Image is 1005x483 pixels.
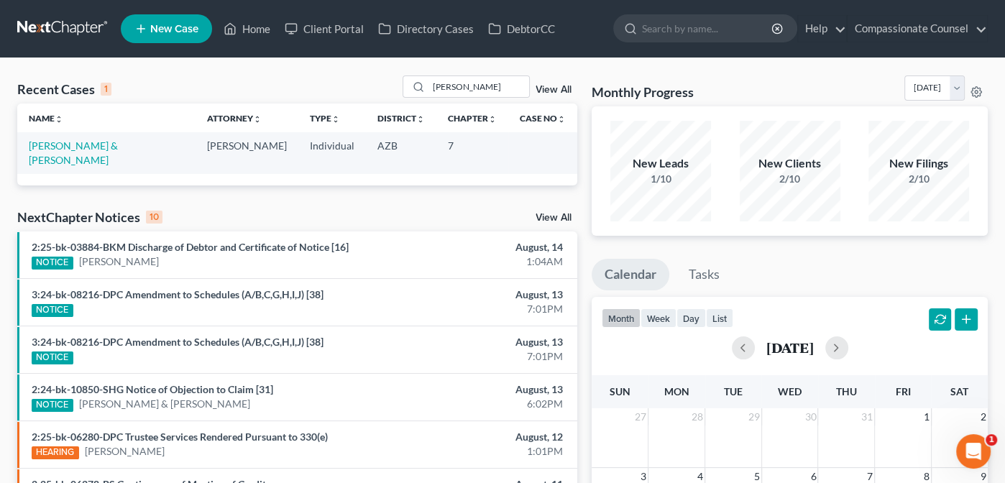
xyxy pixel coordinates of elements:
[536,213,572,223] a: View All
[32,446,79,459] div: HEARING
[150,24,198,34] span: New Case
[17,80,111,98] div: Recent Cases
[778,385,802,397] span: Wed
[676,259,733,290] a: Tasks
[740,155,840,172] div: New Clients
[979,408,988,425] span: 2
[706,308,733,328] button: list
[277,16,371,42] a: Client Portal
[32,257,73,270] div: NOTICE
[32,351,73,364] div: NOTICE
[610,155,711,172] div: New Leads
[922,408,931,425] span: 1
[395,335,563,349] div: August, 13
[488,115,497,124] i: unfold_more
[641,308,676,328] button: week
[986,434,997,446] span: 1
[79,254,159,269] a: [PERSON_NAME]
[481,16,562,42] a: DebtorCC
[740,172,840,186] div: 2/10
[366,132,436,173] td: AZB
[79,397,250,411] a: [PERSON_NAME] & [PERSON_NAME]
[798,16,846,42] a: Help
[766,340,814,355] h2: [DATE]
[436,132,508,173] td: 7
[331,115,340,124] i: unfold_more
[428,76,529,97] input: Search by name...
[602,308,641,328] button: month
[395,349,563,364] div: 7:01PM
[836,385,857,397] span: Thu
[395,302,563,316] div: 7:01PM
[557,115,566,124] i: unfold_more
[32,431,328,443] a: 2:25-bk-06280-DPC Trustee Services Rendered Pursuant to 330(e)
[950,385,968,397] span: Sat
[860,408,874,425] span: 31
[642,15,774,42] input: Search by name...
[395,382,563,397] div: August, 13
[956,434,991,469] iframe: Intercom live chat
[29,113,63,124] a: Nameunfold_more
[536,85,572,95] a: View All
[592,259,669,290] a: Calendar
[690,408,705,425] span: 28
[520,113,566,124] a: Case Nounfold_more
[868,172,969,186] div: 2/10
[29,139,118,166] a: [PERSON_NAME] & [PERSON_NAME]
[395,240,563,254] div: August, 14
[85,444,165,459] a: [PERSON_NAME]
[803,408,817,425] span: 30
[196,132,298,173] td: [PERSON_NAME]
[848,16,987,42] a: Compassionate Counsel
[32,288,323,300] a: 3:24-bk-08216-DPC Amendment to Schedules (A/B,C,G,H,I,J) [38]
[633,408,648,425] span: 27
[610,385,630,397] span: Sun
[32,399,73,412] div: NOTICE
[32,336,323,348] a: 3:24-bk-08216-DPC Amendment to Schedules (A/B,C,G,H,I,J) [38]
[146,211,162,224] div: 10
[395,444,563,459] div: 1:01PM
[32,304,73,317] div: NOTICE
[448,113,497,124] a: Chapterunfold_more
[371,16,481,42] a: Directory Cases
[207,113,262,124] a: Attorneyunfold_more
[676,308,706,328] button: day
[32,383,273,395] a: 2:24-bk-10850-SHG Notice of Objection to Claim [31]
[253,115,262,124] i: unfold_more
[664,385,689,397] span: Mon
[310,113,340,124] a: Typeunfold_more
[395,287,563,302] div: August, 13
[895,385,910,397] span: Fri
[395,254,563,269] div: 1:04AM
[377,113,425,124] a: Districtunfold_more
[55,115,63,124] i: unfold_more
[868,155,969,172] div: New Filings
[216,16,277,42] a: Home
[395,397,563,411] div: 6:02PM
[17,208,162,226] div: NextChapter Notices
[395,430,563,444] div: August, 12
[32,241,349,253] a: 2:25-bk-03884-BKM Discharge of Debtor and Certificate of Notice [16]
[101,83,111,96] div: 1
[610,172,711,186] div: 1/10
[416,115,425,124] i: unfold_more
[747,408,761,425] span: 29
[592,83,694,101] h3: Monthly Progress
[298,132,366,173] td: Individual
[724,385,743,397] span: Tue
